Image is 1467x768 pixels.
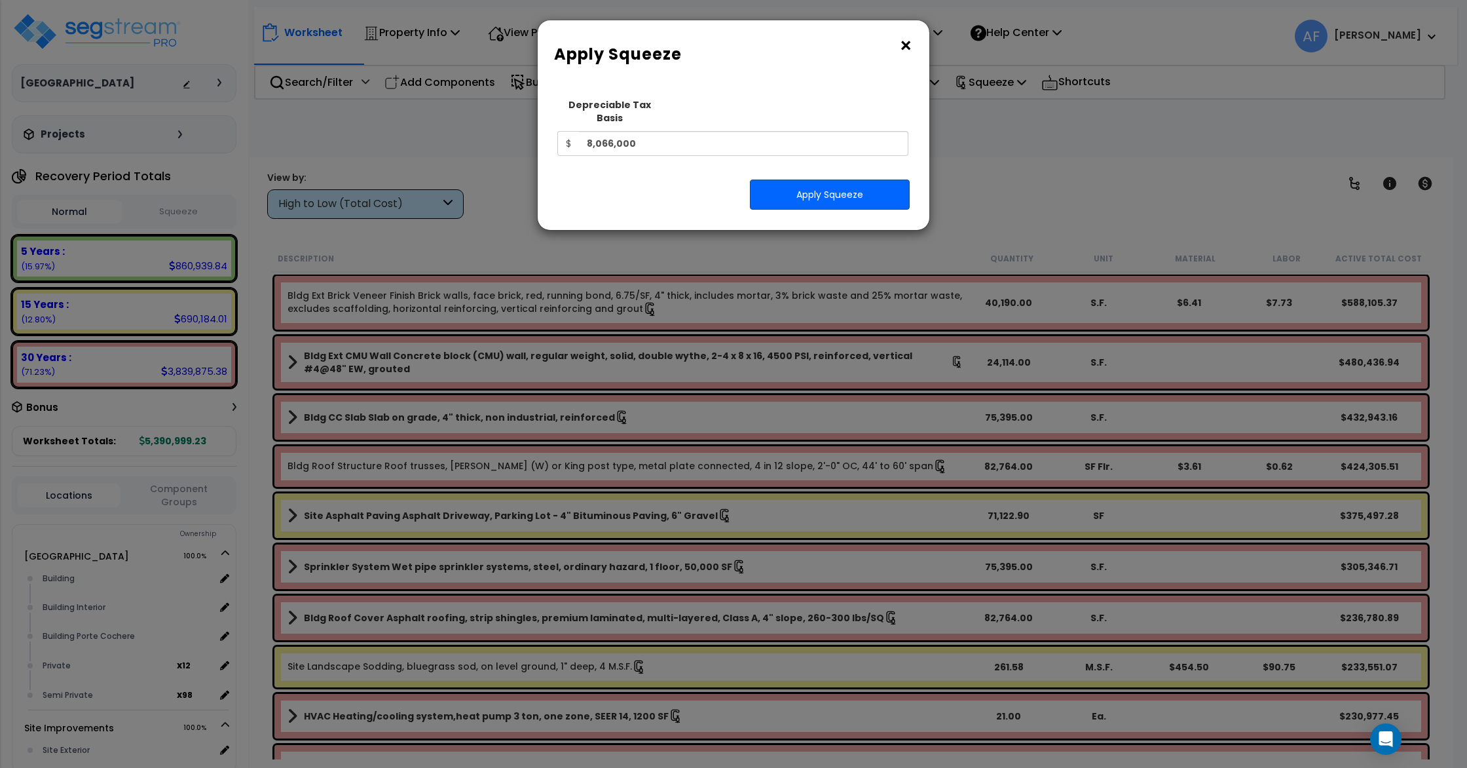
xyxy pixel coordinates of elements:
[899,35,913,56] button: ×
[1370,723,1402,755] div: Open Intercom Messenger
[750,180,910,210] button: Apply Squeeze
[579,131,908,156] input: 0.00
[557,131,579,156] span: $
[557,98,663,125] label: Depreciable Tax Basis
[554,43,913,66] h6: Apply Squeeze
